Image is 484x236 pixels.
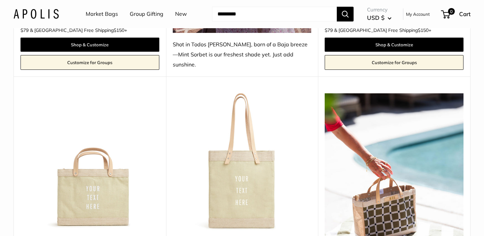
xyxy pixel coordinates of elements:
[367,12,392,23] button: USD $
[21,55,159,70] a: Customize for Groups
[173,93,312,232] a: Market Tote in Mint SorbetMarket Tote in Mint Sorbet
[334,28,431,33] span: & [GEOGRAPHIC_DATA] Free Shipping +
[21,93,159,232] img: Petite Market Bag in Mint Sorbet
[442,9,471,19] a: 0 Cart
[325,55,463,70] a: Customize for Groups
[367,14,385,21] span: USD $
[337,7,354,21] button: Search
[406,10,430,18] a: My Account
[21,38,159,52] a: Shop & Customize
[325,38,463,52] a: Shop & Customize
[418,27,429,33] span: $150
[448,8,455,15] span: 0
[175,9,187,19] a: New
[325,27,333,33] span: $79
[30,28,127,33] span: & [GEOGRAPHIC_DATA] Free Shipping +
[114,27,124,33] span: $150
[173,93,312,232] img: Market Tote in Mint Sorbet
[212,7,337,21] input: Search...
[13,9,59,19] img: Apolis
[459,10,471,17] span: Cart
[86,9,118,19] a: Market Bags
[21,27,29,33] span: $79
[21,93,159,232] a: Petite Market Bag in Mint SorbetPetite Market Bag in Mint Sorbet
[367,5,392,14] span: Currency
[130,9,163,19] a: Group Gifting
[173,40,312,70] div: Shot in Todos [PERSON_NAME], born of a Baja breeze—Mint Sorbet is our freshest shade yet. Just ad...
